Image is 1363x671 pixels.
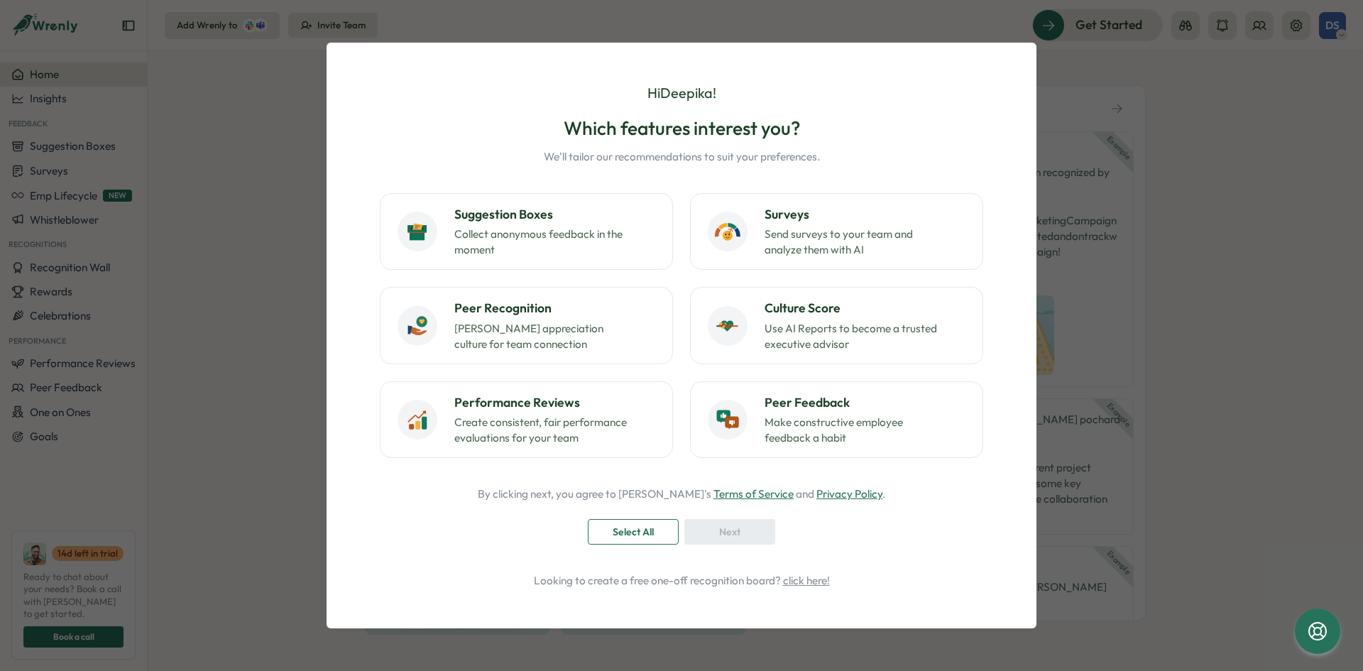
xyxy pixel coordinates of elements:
a: click here! [783,574,830,587]
button: Select All [588,519,679,545]
button: Peer FeedbackMake constructive employee feedback a habit [690,381,983,458]
p: Hi Deepika ! [647,82,716,104]
button: Peer Recognition[PERSON_NAME] appreciation culture for team connection [380,287,673,364]
p: Looking to create a free one-off recognition board? [366,573,997,589]
p: Use AI Reports to become a trusted executive advisor [765,321,942,352]
p: Create consistent, fair performance evaluations for your team [454,415,632,446]
h3: Suggestion Boxes [454,205,655,224]
button: Performance ReviewsCreate consistent, fair performance evaluations for your team [380,381,673,458]
p: We'll tailor our recommendations to suit your preferences. [544,149,820,165]
h2: Which features interest you? [544,116,820,141]
h3: Surveys [765,205,965,224]
a: Terms of Service [713,487,794,501]
span: Select All [613,520,654,544]
a: Privacy Policy [816,487,882,501]
h3: Culture Score [765,299,965,317]
button: SurveysSend surveys to your team and analyze them with AI [690,193,983,270]
p: [PERSON_NAME] appreciation culture for team connection [454,321,632,352]
h3: Performance Reviews [454,393,655,412]
p: Make constructive employee feedback a habit [765,415,942,446]
p: Send surveys to your team and analyze them with AI [765,227,942,258]
h3: Peer Recognition [454,299,655,317]
button: Culture ScoreUse AI Reports to become a trusted executive advisor [690,287,983,364]
p: Collect anonymous feedback in the moment [454,227,632,258]
button: Suggestion BoxesCollect anonymous feedback in the moment [380,193,673,270]
p: By clicking next, you agree to [PERSON_NAME]'s and . [478,486,885,502]
h3: Peer Feedback [765,393,965,412]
